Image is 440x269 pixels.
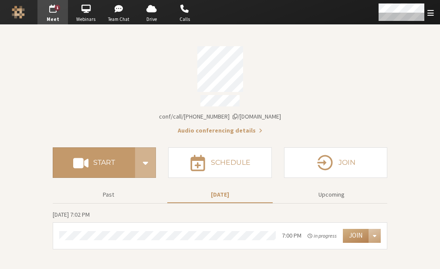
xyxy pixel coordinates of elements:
button: Schedule [168,147,271,178]
button: Upcoming [279,187,384,202]
span: Drive [136,16,167,23]
h4: Schedule [211,159,250,166]
span: Copy my meeting room link [159,112,281,120]
button: Past [56,187,161,202]
h4: Start [93,159,115,166]
button: Audio conferencing details [178,126,262,135]
section: Today's Meetings [53,210,387,249]
span: Team Chat [104,16,134,23]
button: Copy my meeting room linkCopy my meeting room link [159,112,281,121]
span: Meet [37,16,68,23]
img: Iotum [12,6,25,19]
button: Join [343,229,369,243]
div: 1 [55,5,61,11]
button: Join [284,147,387,178]
section: Account details [53,40,387,135]
span: Webinars [71,16,101,23]
div: Start conference options [135,147,156,178]
div: Open menu [369,229,381,243]
h4: Join [338,159,355,166]
button: [DATE] [167,187,273,202]
span: [DATE] 7:02 PM [53,211,90,218]
button: Start [53,147,135,178]
div: 7:00 PM [282,231,301,240]
em: in progress [308,232,337,240]
span: Calls [169,16,200,23]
